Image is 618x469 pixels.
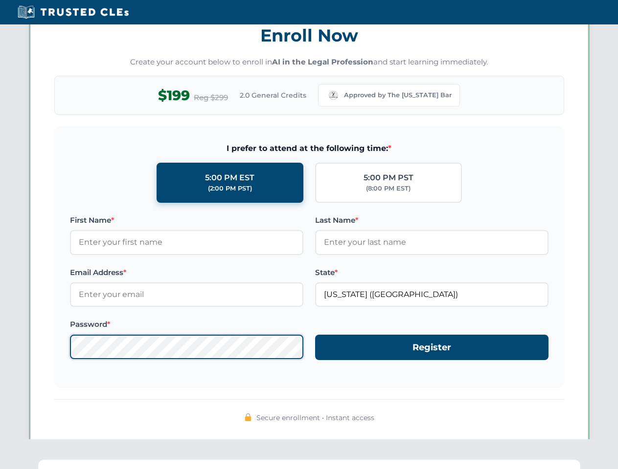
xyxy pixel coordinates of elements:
label: First Name [70,214,303,226]
img: 🔒 [244,413,252,421]
div: 5:00 PM PST [364,171,413,184]
button: Register [315,335,549,361]
input: Enter your last name [315,230,549,255]
span: I prefer to attend at the following time: [70,142,549,155]
label: Password [70,319,303,330]
span: Approved by The [US_STATE] Bar [344,90,452,100]
div: (2:00 PM PST) [208,184,252,193]
span: $199 [158,85,190,107]
h3: Enroll Now [54,20,564,51]
span: Secure enrollment • Instant access [256,412,374,423]
strong: AI in the Legal Profession [272,57,373,66]
img: Trusted CLEs [15,5,132,20]
p: Create your account below to enroll in and start learning immediately. [54,57,564,68]
span: 2.0 General Credits [240,90,306,101]
label: Last Name [315,214,549,226]
label: Email Address [70,267,303,278]
input: Missouri (MO) [315,282,549,307]
div: 5:00 PM EST [205,171,254,184]
span: Reg $299 [194,92,228,104]
input: Enter your email [70,282,303,307]
input: Enter your first name [70,230,303,255]
img: Missouri Bar [326,88,340,102]
div: (8:00 PM EST) [366,184,411,193]
label: State [315,267,549,278]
